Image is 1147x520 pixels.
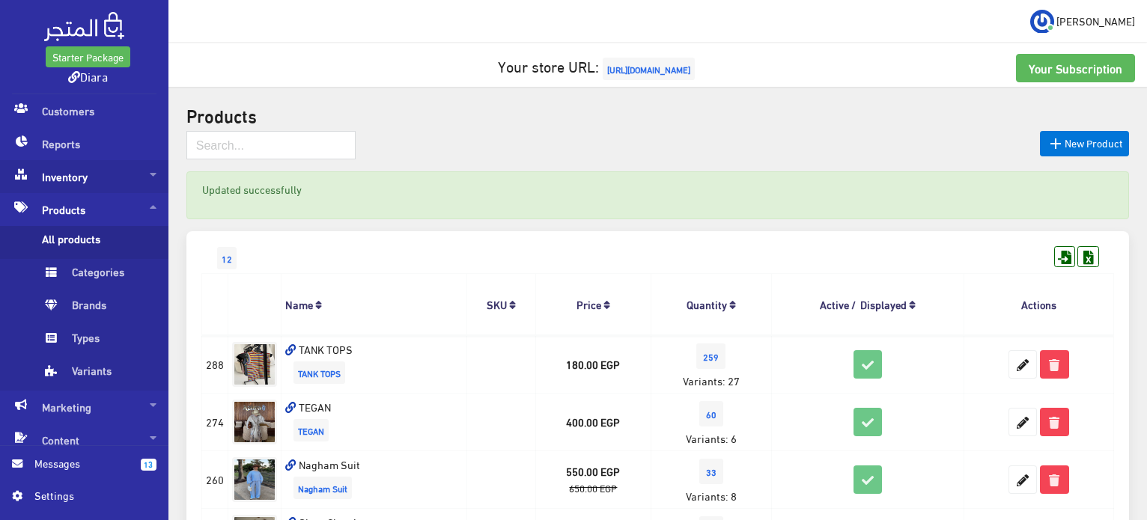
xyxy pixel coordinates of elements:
[232,457,277,502] img: nagham-suit.jpg
[487,293,507,314] a: SKU
[293,419,329,441] span: TEGAN
[232,400,277,444] img: tegan.jpg
[68,65,108,87] a: Diara
[536,394,651,451] td: 400.00 EGP
[686,427,737,448] span: Variants: 6
[42,226,156,259] span: All products
[12,455,156,487] a: 13 Messages
[498,52,699,79] a: Your store URL:[URL][DOMAIN_NAME]
[964,273,1113,335] th: Actions
[569,479,617,497] strike: 650.00 EGP
[186,131,356,159] input: Search...
[699,401,723,426] span: 60
[232,342,277,387] img: tank-tops.jpg
[12,127,156,160] span: Reports
[34,455,129,471] span: Messages
[202,181,1113,198] p: Updated successfully
[201,394,228,451] td: 274
[1030,10,1054,34] img: ...
[42,358,156,391] span: Variants
[1047,135,1065,153] i: 
[141,459,156,471] span: 13
[281,335,466,393] td: TANK TOPS
[687,293,727,314] a: Quantity
[285,293,313,314] a: Name
[12,160,156,193] span: Inventory
[12,391,156,423] span: Marketing
[12,487,156,511] a: Settings
[293,477,352,499] span: Nagham Suit
[42,259,156,292] span: Categories
[699,459,723,484] span: 33
[201,335,228,393] td: 288
[217,247,237,269] span: 12
[281,394,466,451] td: TEGAN
[696,343,725,369] span: 259
[683,370,740,391] span: Variants: 27
[12,94,156,127] span: Customers
[536,335,651,393] td: 180.00 EGP
[46,46,130,67] a: Starter Package
[281,451,466,509] td: Nagham Suit
[1056,11,1135,30] span: [PERSON_NAME]
[1072,417,1129,474] iframe: Drift Widget Chat Controller
[12,193,156,226] span: Products
[536,451,651,509] td: 550.00 EGP
[820,293,907,314] a: Active / Displayed
[186,105,1129,124] h2: Products
[1030,9,1135,33] a: ... [PERSON_NAME]
[34,487,144,504] span: Settings
[1040,131,1129,156] a: New Product
[576,293,601,314] a: Price
[12,423,156,456] span: Content
[42,325,156,358] span: Types
[293,361,345,384] span: TANK TOPS
[42,292,156,325] span: Brands
[603,58,695,80] span: [URL][DOMAIN_NAME]
[201,451,228,509] td: 260
[1016,54,1135,82] a: Your Subscription
[44,12,124,41] img: .
[686,485,737,506] span: Variants: 8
